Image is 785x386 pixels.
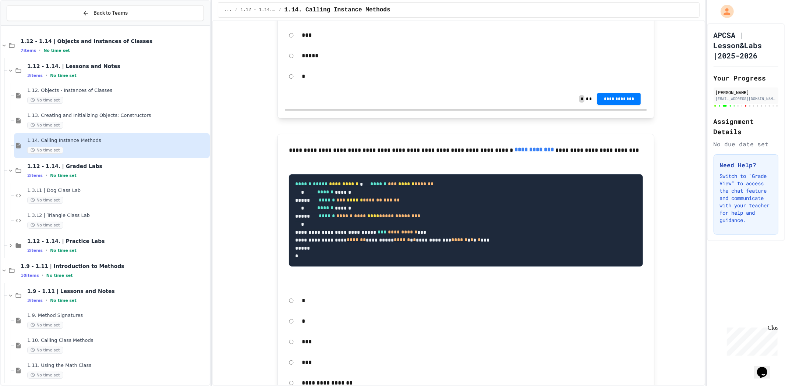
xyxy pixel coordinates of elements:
[27,372,63,379] span: No time set
[27,87,208,94] span: 1.12. Objects - Instances of Classes
[21,263,208,269] span: 1.9 - 1.11 | Introduction to Methods
[27,63,208,69] span: 1.12 - 1.14. | Lessons and Notes
[714,140,779,149] div: No due date set
[7,5,204,21] button: Back to Teams
[754,357,778,379] iframe: chat widget
[27,312,208,319] span: 1.9. Method Signatures
[21,273,39,278] span: 10 items
[284,6,390,14] span: 1.14. Calling Instance Methods
[27,337,208,344] span: 1.10. Calling Class Methods
[27,212,208,219] span: 1.3.L2 | Triangle Class Lab
[224,7,232,13] span: ...
[21,48,36,53] span: 7 items
[27,298,43,303] span: 3 items
[713,3,736,20] div: My Account
[27,73,43,78] span: 3 items
[714,73,779,83] h2: Your Progress
[27,362,208,369] span: 1.11. Using the Math Class
[46,273,73,278] span: No time set
[27,147,63,154] span: No time set
[3,3,51,47] div: Chat with us now!Close
[27,173,43,178] span: 2 items
[27,163,208,169] span: 1.12 - 1.14. | Graded Labs
[724,325,778,356] iframe: chat widget
[39,47,40,53] span: •
[720,161,772,169] h3: Need Help?
[46,172,47,178] span: •
[27,112,208,119] span: 1.13. Creating and Initializing Objects: Constructors
[27,322,63,329] span: No time set
[46,297,47,303] span: •
[50,298,77,303] span: No time set
[720,172,772,224] p: Switch to "Grade View" to access the chat feature and communicate with your teacher for help and ...
[716,89,777,96] div: [PERSON_NAME]
[50,73,77,78] span: No time set
[235,7,237,13] span: /
[27,97,63,104] span: No time set
[43,48,70,53] span: No time set
[46,247,47,253] span: •
[279,7,281,13] span: /
[27,248,43,253] span: 2 items
[27,288,208,294] span: 1.9 - 1.11 | Lessons and Notes
[46,72,47,78] span: •
[27,347,63,354] span: No time set
[716,96,777,101] div: [EMAIL_ADDRESS][DOMAIN_NAME]
[27,197,63,204] span: No time set
[50,248,77,253] span: No time set
[27,238,208,244] span: 1.12 - 1.14. | Practice Labs
[714,30,779,61] h1: APCSA | Lesson&Labs |2025-2026
[42,272,43,278] span: •
[27,122,63,129] span: No time set
[27,187,208,194] span: 1.3.L1 | Dog Class Lab
[21,38,208,44] span: 1.12 - 1.14 | Objects and Instances of Classes
[27,222,63,229] span: No time set
[27,137,208,144] span: 1.14. Calling Instance Methods
[714,116,779,137] h2: Assignment Details
[50,173,77,178] span: No time set
[240,7,276,13] span: 1.12 - 1.14. | Lessons and Notes
[93,9,128,17] span: Back to Teams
